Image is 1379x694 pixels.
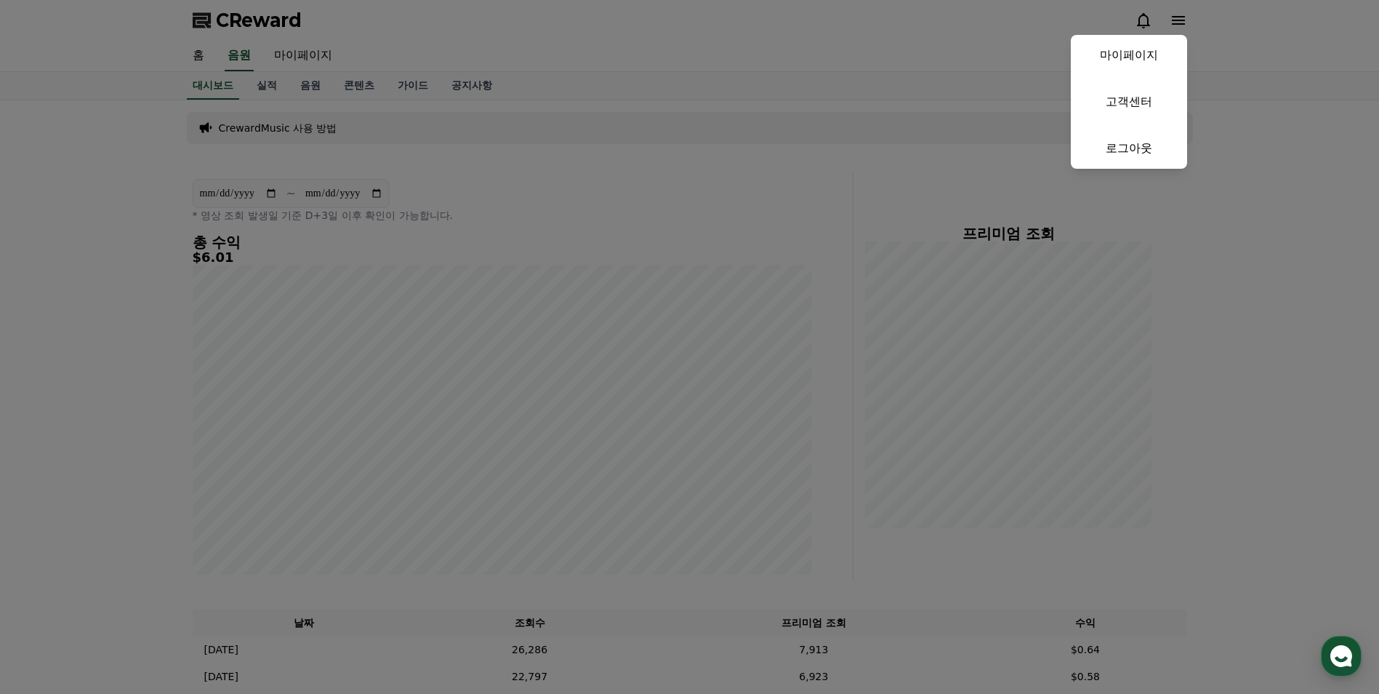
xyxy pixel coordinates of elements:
[188,461,279,498] a: 설정
[1071,35,1187,76] a: 마이페이지
[4,461,96,498] a: 홈
[1071,35,1187,169] button: 마이페이지 고객센터 로그아웃
[225,483,242,495] span: 설정
[46,483,55,495] span: 홈
[96,461,188,498] a: 대화
[1071,81,1187,122] a: 고객센터
[133,484,150,495] span: 대화
[1071,128,1187,169] a: 로그아웃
